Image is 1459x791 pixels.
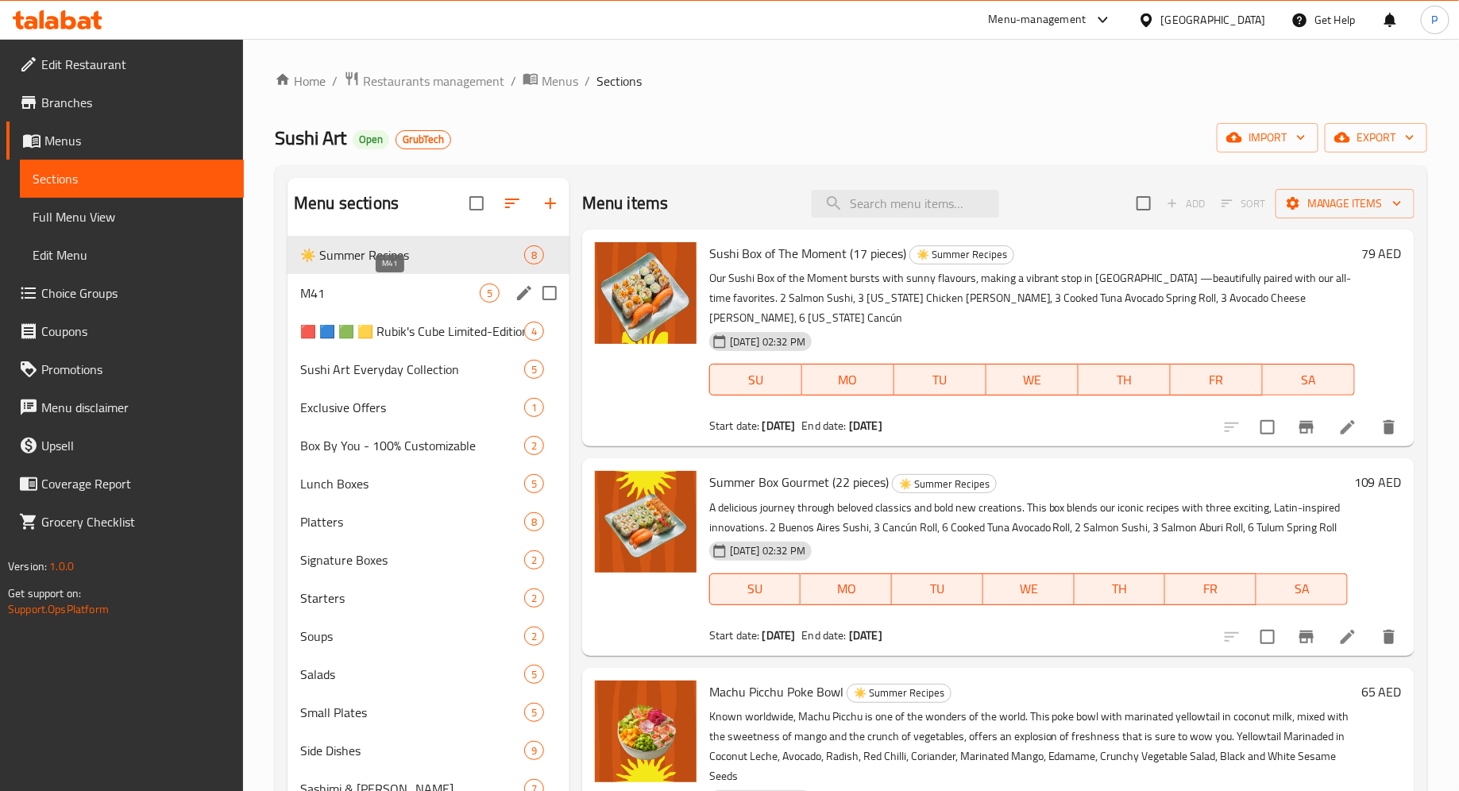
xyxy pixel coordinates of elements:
[41,360,231,379] span: Promotions
[716,368,796,392] span: SU
[300,398,524,417] span: Exclusive Offers
[481,286,499,301] span: 5
[44,131,231,150] span: Menus
[41,512,231,531] span: Grocery Checklist
[762,415,796,436] b: [DATE]
[892,573,983,605] button: TU
[6,426,244,465] a: Upsell
[1276,189,1415,218] button: Manage items
[847,684,951,702] span: ☀️ Summer Recipes
[1370,618,1408,656] button: delete
[480,284,500,303] div: items
[33,207,231,226] span: Full Menu View
[525,400,543,415] span: 1
[33,169,231,188] span: Sections
[41,322,231,341] span: Coupons
[6,122,244,160] a: Menus
[300,474,524,493] span: Lunch Boxes
[524,512,544,531] div: items
[716,577,795,600] span: SU
[1354,471,1402,493] h6: 109 AED
[300,703,524,722] span: Small Plates
[6,45,244,83] a: Edit Restaurant
[353,130,389,149] div: Open
[300,512,524,531] span: Platters
[288,541,569,579] div: Signature Boxes2
[595,242,697,344] img: Sushi Box of The Moment (17 pieces)
[460,187,493,220] span: Select all sections
[812,190,999,218] input: search
[524,436,544,455] div: items
[1177,368,1256,392] span: FR
[1211,191,1276,216] span: Select section first
[300,245,524,264] span: ☀️ Summer Recipes
[524,703,544,722] div: items
[1263,364,1355,395] button: SA
[6,465,244,503] a: Coverage Report
[709,707,1355,786] p: Known worldwide, Machu Picchu is one of the wonders of the world. This poke bowl with marinated y...
[524,322,544,341] div: items
[525,515,543,530] span: 8
[1288,194,1402,214] span: Manage items
[802,625,847,646] span: End date:
[596,71,642,91] span: Sections
[1338,418,1357,437] a: Edit menu item
[993,368,1072,392] span: WE
[1160,191,1211,216] span: Add item
[1325,123,1427,152] button: export
[41,474,231,493] span: Coverage Report
[802,415,847,436] span: End date:
[1337,128,1415,148] span: export
[300,322,524,341] span: 🟥 🟦 🟩 🟨 Rubik's Cube Limited-Edition
[983,573,1075,605] button: WE
[595,471,697,573] img: Summer Box Gourmet (22 pieces)
[525,667,543,682] span: 5
[1081,577,1160,600] span: TH
[709,364,802,395] button: SU
[525,324,543,339] span: 4
[809,368,888,392] span: MO
[363,71,504,91] span: Restaurants management
[1263,577,1341,600] span: SA
[288,465,569,503] div: Lunch Boxes5
[525,438,543,453] span: 2
[582,191,669,215] h2: Menu items
[275,120,346,156] span: Sushi Art
[6,83,244,122] a: Branches
[41,398,231,417] span: Menu disclaimer
[709,625,760,646] span: Start date:
[41,55,231,74] span: Edit Restaurant
[909,245,1014,264] div: ☀️ Summer Recipes
[1165,573,1256,605] button: FR
[300,284,480,303] span: M41
[1251,620,1284,654] span: Select to update
[41,93,231,112] span: Branches
[300,550,524,569] span: Signature Boxes
[1269,368,1349,392] span: SA
[300,741,524,760] div: Side Dishes
[300,627,524,646] span: Soups
[511,71,516,91] li: /
[892,474,997,493] div: ☀️ Summer Recipes
[1217,123,1318,152] button: import
[1432,11,1438,29] span: P
[849,625,882,646] b: [DATE]
[512,281,536,305] button: edit
[49,556,74,577] span: 1.0.0
[6,350,244,388] a: Promotions
[300,588,524,608] span: Starters
[989,10,1087,29] div: Menu-management
[1171,577,1250,600] span: FR
[524,360,544,379] div: items
[33,245,231,264] span: Edit Menu
[525,591,543,606] span: 2
[288,236,569,274] div: ☀️ Summer Recipes8
[524,398,544,417] div: items
[595,681,697,782] img: Machu Picchu Poke Bowl
[910,245,1013,264] span: ☀️ Summer Recipes
[901,368,980,392] span: TU
[275,71,1427,91] nav: breadcrumb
